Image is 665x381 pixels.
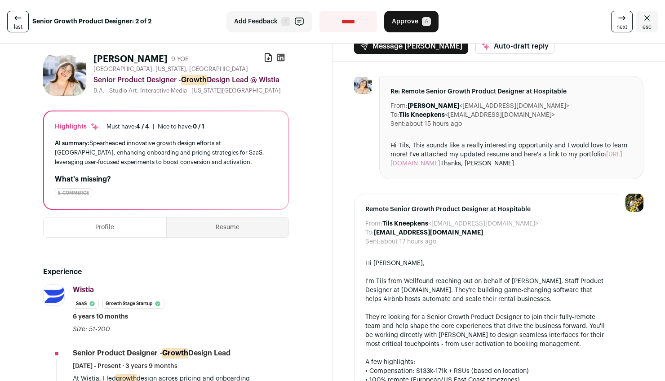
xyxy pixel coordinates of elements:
[226,11,312,32] button: Add Feedback F
[167,217,289,237] button: Resume
[102,299,164,309] li: Growth Stage Startup
[136,124,149,129] span: 4 / 4
[93,53,168,66] h1: [PERSON_NAME]
[106,123,149,130] div: Must have:
[365,228,374,237] dt: To:
[365,219,382,228] dt: From:
[43,53,86,96] img: 914c793477583fb10a95ab7ac05c48b026901811b807d42b952c1d8042890d36.jpg
[181,75,207,85] mark: Growth
[158,123,204,130] div: Nice to have:
[43,266,289,277] h2: Experience
[73,348,231,358] div: Senior Product Designer - Design Lead
[636,11,658,32] a: Close
[365,259,607,268] div: Hi [PERSON_NAME],
[171,55,189,64] div: 9 YOE
[616,23,627,31] span: next
[643,23,652,31] span: esc
[55,188,92,198] div: E-commerce
[365,367,607,376] div: • Compensation: $133k-171k + RSUs (based on location)
[399,112,445,118] b: Tils Kneepkens
[381,237,436,246] dd: about 17 hours ago
[392,17,418,26] span: Approve
[7,11,29,32] a: last
[390,87,632,96] span: Re: Remote Senior Growth Product Designer at Hospitable
[406,120,462,128] dd: about 15 hours ago
[390,141,632,168] div: Hi Tils, This sounds like a really interesting opportunity and I would love to learn more! I've a...
[32,17,151,26] strong: Senior Growth Product Designer: 2 of 2
[73,299,99,309] li: SaaS
[73,362,177,371] span: [DATE] - Present · 3 years 9 months
[390,111,399,120] dt: To:
[73,326,110,332] span: Size: 51-200
[365,313,607,349] div: They're looking for a Senior Growth Product Designer to join their fully-remote team and help sha...
[55,174,277,185] h2: What's missing?
[365,277,607,304] div: I'm Tils from Wellfound reaching out on behalf of [PERSON_NAME], Staff Product Designer at [DOMAI...
[374,230,483,236] b: [EMAIL_ADDRESS][DOMAIN_NAME]
[475,39,554,54] button: Auto-draft reply
[73,286,94,293] span: Wistia
[399,111,555,120] dd: <[EMAIL_ADDRESS][DOMAIN_NAME]>
[93,66,248,73] span: [GEOGRAPHIC_DATA], [US_STATE], [GEOGRAPHIC_DATA]
[44,217,166,237] button: Profile
[625,194,643,212] img: 6689865-medium_jpg
[93,87,289,94] div: B.A. - Studio Art, Interactive Media - [US_STATE][GEOGRAPHIC_DATA]
[55,138,277,167] div: Spearheaded innovative growth design efforts at [GEOGRAPHIC_DATA], enhancing onboarding and prici...
[382,221,428,227] b: Tils Kneepkens
[55,140,89,146] span: AI summary:
[390,120,406,128] dt: Sent:
[14,23,22,31] span: last
[422,17,431,26] span: A
[408,102,569,111] dd: <[EMAIL_ADDRESS][DOMAIN_NAME]>
[234,17,278,26] span: Add Feedback
[73,312,128,321] span: 6 years 10 months
[408,103,459,109] b: [PERSON_NAME]
[44,287,64,303] img: d493827b19aabfc82b48716af353efc036cb0a89201dc80342ddb2190b89fcd9.png
[193,124,204,129] span: 0 / 1
[93,75,289,85] div: Senior Product Designer - Design Lead @ Wistia
[365,237,381,246] dt: Sent:
[55,122,99,131] div: Highlights
[390,102,408,111] dt: From:
[354,76,372,94] img: 914c793477583fb10a95ab7ac05c48b026901811b807d42b952c1d8042890d36.jpg
[162,348,188,359] mark: Growth
[354,39,468,54] button: Message [PERSON_NAME]
[611,11,633,32] a: next
[365,358,607,367] div: A few highlights:
[382,219,538,228] dd: <[EMAIL_ADDRESS][DOMAIN_NAME]>
[281,17,290,26] span: F
[106,123,204,130] ul: |
[384,11,439,32] button: Approve A
[365,205,607,214] span: Remote Senior Growth Product Designer at Hospitable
